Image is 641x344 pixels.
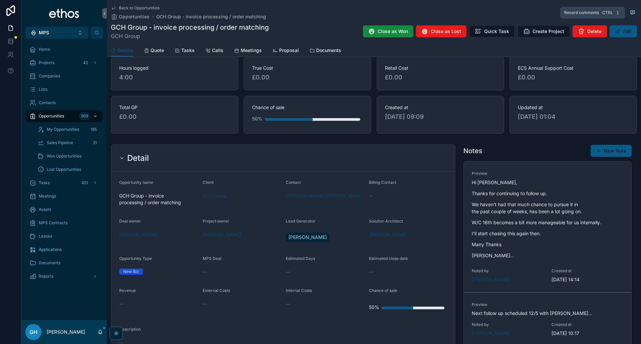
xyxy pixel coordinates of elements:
span: -- [203,269,207,275]
span: Revenue [119,288,136,293]
a: Contacts [25,97,103,109]
div: 50% [369,301,379,314]
span: Back to Opportunities [119,5,160,11]
a: Leases [25,230,103,242]
span: £0.00 [518,73,629,82]
span: External Costs [203,288,230,293]
a: Tasks451 [25,177,103,189]
span: Calls [212,47,223,54]
a: Won Opportunities [33,150,103,162]
span: Contacts [39,100,56,105]
a: Home [25,43,103,55]
a: Lists [25,83,103,95]
span: Retail Cost [385,65,496,71]
span: Client [203,180,214,185]
a: Proposal [272,44,299,58]
button: New Note [591,145,632,157]
span: Hours logged [119,65,230,71]
a: Lost Opportunities [33,163,103,176]
span: [DATE] 09:09 [385,112,496,121]
span: Billing Contact [369,180,396,185]
span: Quick Task [484,28,509,35]
span: Deal owner [119,219,141,224]
a: Opportunities309 [25,110,103,122]
a: Companies [25,70,103,82]
a: Documents [25,257,103,269]
span: Meetings [241,47,262,54]
span: -- [369,193,373,199]
span: Created at [552,268,623,274]
span: Estimated close date [369,256,408,261]
span: £0.00 [252,73,363,82]
span: [DATE] 14:14 [552,276,623,283]
span: [PERSON_NAME] [472,276,510,283]
span: [DATE] 10:17 [552,330,623,337]
span: MPS Contracts [39,220,67,226]
span: GCH Group [111,32,269,40]
span: Noted by [472,268,544,274]
span: ] [615,10,620,15]
a: Meetings [25,190,103,202]
p: We haven't had that much chance to pursue it in the past couple of weeks, has been a lot going on. [472,201,623,215]
span: Quote [151,47,164,54]
a: Documents [309,44,341,58]
a: GCH Group - invoice processing / order matching [156,13,266,20]
button: Select Button [25,27,88,39]
div: 451 [79,179,90,187]
p: Thanks for continuing to follow up. [472,190,623,197]
h1: GCH Group - invoice processing / order matching [111,23,269,32]
span: Internal Costs [286,288,312,293]
a: Quote [144,44,164,58]
span: True Cost [252,65,363,71]
div: 50% [252,112,262,125]
button: Quick Task [469,25,515,37]
a: [PERSON_NAME] [369,231,407,238]
span: Proposal [279,47,299,54]
div: 195 [88,125,99,133]
span: Close as Lost [431,28,461,35]
a: MPS Contracts [25,217,103,229]
a: GCH Group [203,193,227,199]
p: I'll start chasing this again then. [472,230,623,237]
span: 4:00 [119,73,230,82]
span: Documents [39,260,60,266]
span: MPS [39,29,49,36]
span: Project owner [203,219,229,224]
span: Companies [39,73,60,79]
img: App logo [49,8,80,19]
a: Reports [25,270,103,282]
span: MPS Deal [203,256,221,261]
span: Preview [472,171,623,176]
a: [PERSON_NAME] [119,231,158,238]
span: Leases [39,234,52,239]
div: 31 [91,139,99,147]
span: Contact [286,180,301,185]
span: Created at [385,104,496,111]
span: Assets [39,207,51,212]
a: [PERSON_NAME] [203,231,241,238]
span: Lost Opportunities [47,167,81,172]
a: [PERSON_NAME] [472,330,510,337]
span: [DATE] 01:04 [518,112,629,121]
button: Create Project [517,25,570,37]
button: Close as Lost [416,25,466,37]
button: Close as Won [363,25,413,37]
a: Meetings [234,44,262,58]
span: Description [119,327,141,332]
span: -- [203,301,207,307]
span: Lead Generator [286,219,315,224]
span: Documents [316,47,341,54]
span: Opportunities [119,13,150,20]
span: Won Opportunities [47,153,81,159]
span: Projects [39,60,54,65]
span: GH [29,328,37,336]
span: ECS Annual Support Cost [518,65,629,71]
a: Sales Pipeline31 [33,137,103,149]
span: Tasks [181,47,195,54]
span: Total GP [119,104,230,111]
span: Updated at [518,104,629,111]
span: Noted by [472,322,544,327]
